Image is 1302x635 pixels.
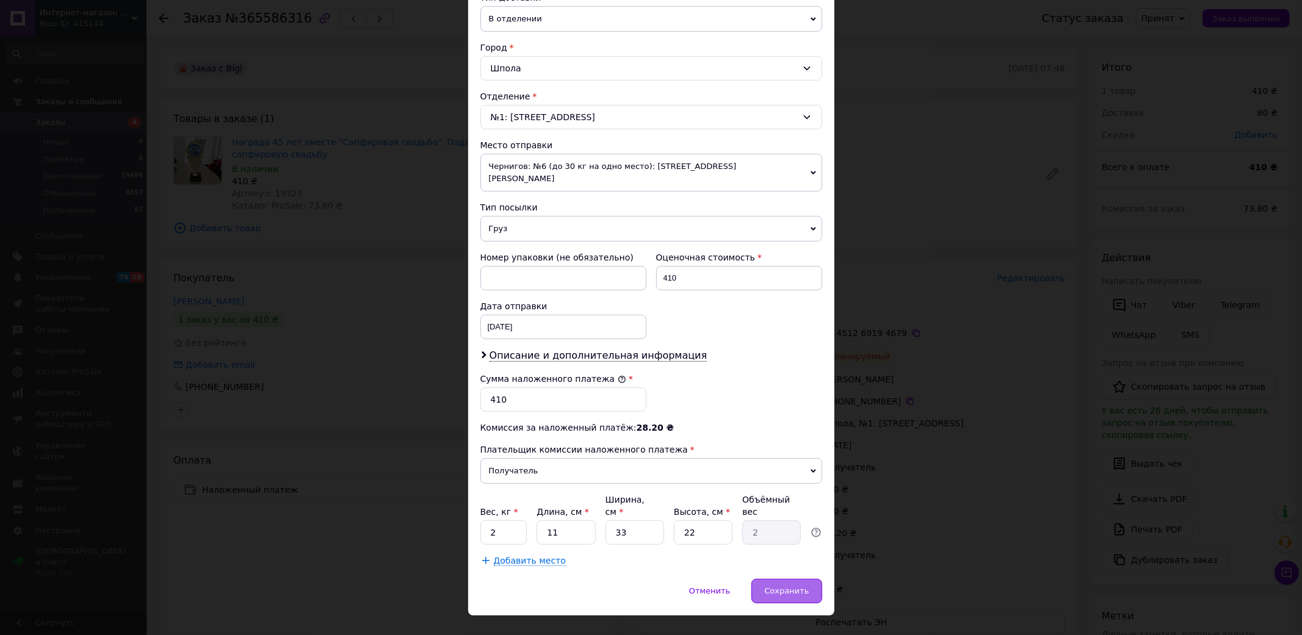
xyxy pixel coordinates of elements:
[637,423,674,432] span: 28.20 ₴
[480,458,822,484] span: Получатель
[742,493,801,518] div: Объёмный вес
[480,6,822,32] span: В отделении
[480,105,822,129] div: №1: [STREET_ADDRESS]
[480,300,646,312] div: Дата отправки
[606,495,645,517] label: Ширина, см
[480,216,822,242] span: Груз
[480,445,688,454] span: Плательщик комиссии наложенного платежа
[764,586,809,595] span: Сохранить
[480,374,626,384] label: Сумма наложенного платежа
[656,251,822,264] div: Оценочная стоимость
[480,251,646,264] div: Номер упаковки (не обязательно)
[537,507,588,517] label: Длина, см
[674,507,730,517] label: Высота, см
[480,422,822,434] div: Комиссия за наложенный платёж:
[480,203,538,212] span: Тип посылки
[480,56,822,81] div: Шпола
[689,586,731,595] span: Отменить
[480,140,553,150] span: Место отправки
[494,556,566,566] span: Добавить место
[490,350,707,362] span: Описание и дополнительная информация
[480,41,822,54] div: Город
[480,154,822,192] span: Чернигов: №6 (до 30 кг на одно место): [STREET_ADDRESS][PERSON_NAME]
[480,507,518,517] label: Вес, кг
[480,90,822,102] div: Отделение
